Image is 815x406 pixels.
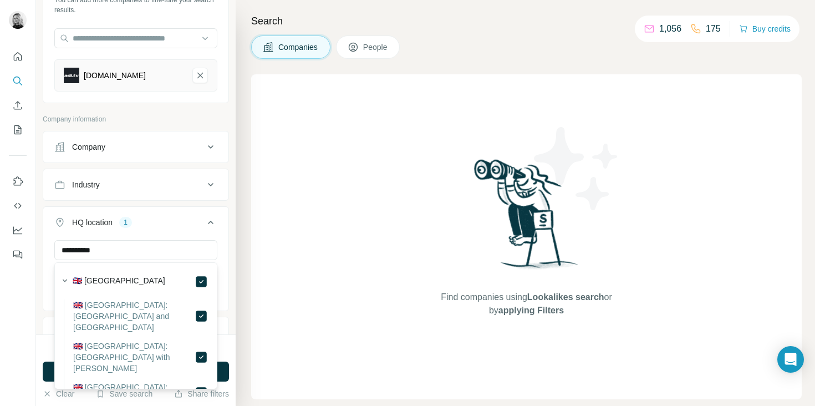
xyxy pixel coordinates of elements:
[498,306,564,315] span: applying Filters
[9,196,27,216] button: Use Surfe API
[174,388,229,399] button: Share filters
[43,134,228,160] button: Company
[739,21,791,37] button: Buy credits
[43,388,74,399] button: Clear
[43,171,228,198] button: Industry
[9,95,27,115] button: Enrich CSV
[72,217,113,228] div: HQ location
[84,70,146,81] div: [DOMAIN_NAME]
[363,42,389,53] span: People
[73,300,195,333] label: 🇬🇧 [GEOGRAPHIC_DATA]: [GEOGRAPHIC_DATA] and [GEOGRAPHIC_DATA]
[706,22,721,35] p: 175
[72,179,100,190] div: Industry
[437,291,615,317] span: Find companies using or by
[527,292,604,302] span: Lookalikes search
[96,388,152,399] button: Save search
[73,341,195,374] label: 🇬🇧 [GEOGRAPHIC_DATA]: [GEOGRAPHIC_DATA] with [PERSON_NAME]
[251,13,802,29] h4: Search
[43,114,229,124] p: Company information
[64,68,79,83] img: adi.tv-logo
[43,209,228,240] button: HQ location1
[9,11,27,29] img: Avatar
[469,156,584,280] img: Surfe Illustration - Woman searching with binoculars
[777,346,804,373] div: Open Intercom Messenger
[9,245,27,265] button: Feedback
[192,68,208,83] button: adi.tv-remove-button
[73,382,195,404] label: 🇬🇧 [GEOGRAPHIC_DATA]: [GEOGRAPHIC_DATA]
[119,217,132,227] div: 1
[43,362,229,382] button: Run search
[278,42,319,53] span: Companies
[9,171,27,191] button: Use Surfe on LinkedIn
[73,275,165,288] label: 🇬🇧 [GEOGRAPHIC_DATA]
[9,120,27,140] button: My lists
[659,22,681,35] p: 1,056
[9,47,27,67] button: Quick start
[72,141,105,153] div: Company
[43,319,228,346] button: Annual revenue ($)
[9,220,27,240] button: Dashboard
[9,71,27,91] button: Search
[527,119,626,219] img: Surfe Illustration - Stars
